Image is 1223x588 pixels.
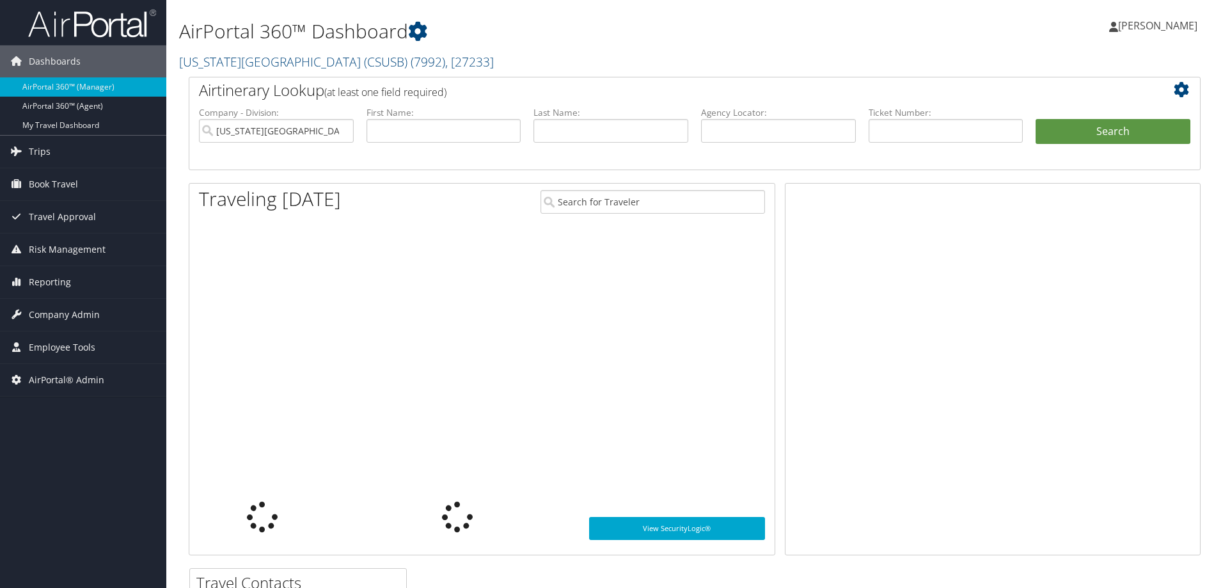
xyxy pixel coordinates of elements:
[29,45,81,77] span: Dashboards
[29,364,104,396] span: AirPortal® Admin
[29,266,71,298] span: Reporting
[28,8,156,38] img: airportal-logo.png
[589,517,765,540] a: View SecurityLogic®
[29,136,51,168] span: Trips
[199,106,354,119] label: Company - Division:
[445,53,494,70] span: , [ 27233 ]
[869,106,1023,119] label: Ticket Number:
[29,201,96,233] span: Travel Approval
[179,18,867,45] h1: AirPortal 360™ Dashboard
[701,106,856,119] label: Agency Locator:
[411,53,445,70] span: ( 7992 )
[199,79,1106,101] h2: Airtinerary Lookup
[367,106,521,119] label: First Name:
[540,190,765,214] input: Search for Traveler
[29,168,78,200] span: Book Travel
[533,106,688,119] label: Last Name:
[29,234,106,266] span: Risk Management
[29,299,100,331] span: Company Admin
[1036,119,1190,145] button: Search
[1118,19,1197,33] span: [PERSON_NAME]
[29,331,95,363] span: Employee Tools
[324,85,446,99] span: (at least one field required)
[1109,6,1210,45] a: [PERSON_NAME]
[199,186,341,212] h1: Traveling [DATE]
[179,53,494,70] a: [US_STATE][GEOGRAPHIC_DATA] (CSUSB)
